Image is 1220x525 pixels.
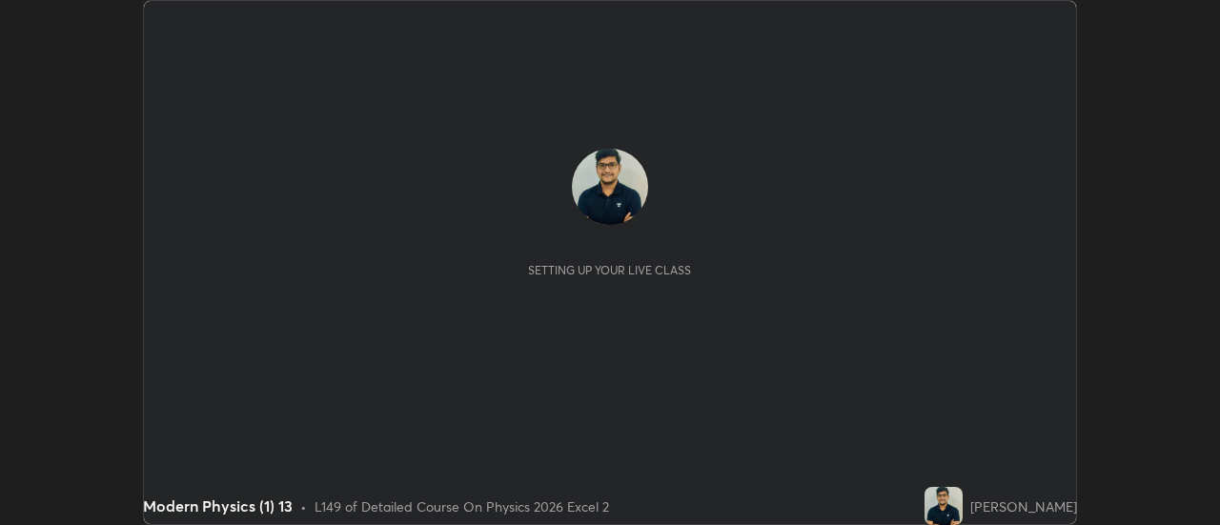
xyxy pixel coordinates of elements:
[925,487,963,525] img: 4d1cdec29fc44fb582a57a96c8f13205.jpg
[315,496,609,516] div: L149 of Detailed Course On Physics 2026 Excel 2
[572,149,648,225] img: 4d1cdec29fc44fb582a57a96c8f13205.jpg
[528,263,691,277] div: Setting up your live class
[143,495,293,517] div: Modern Physics (1) 13
[300,496,307,516] div: •
[970,496,1077,516] div: [PERSON_NAME]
